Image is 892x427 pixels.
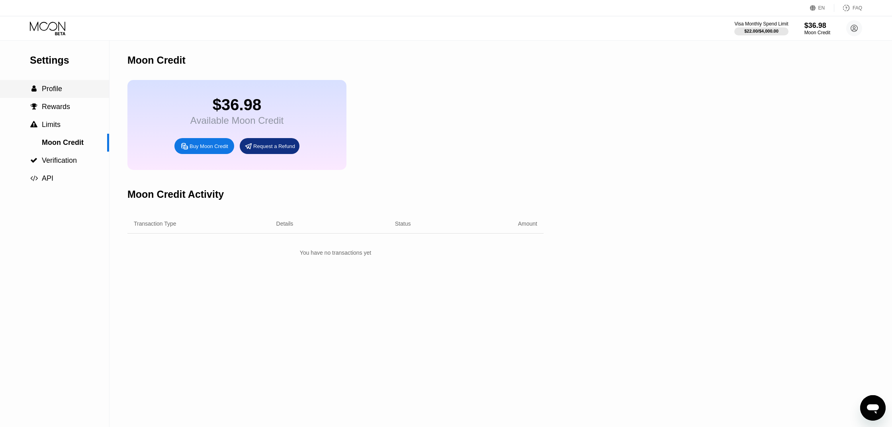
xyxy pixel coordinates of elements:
[734,21,788,35] div: Visa Monthly Spend Limit$22.00/$4,000.00
[31,103,37,110] span: 
[42,85,62,93] span: Profile
[127,246,544,260] div: You have no transactions yet
[127,189,224,200] div: Moon Credit Activity
[42,156,77,164] span: Verification
[810,4,834,12] div: EN
[860,395,886,421] iframe: Button to launch messaging window
[734,21,788,27] div: Visa Monthly Spend Limit
[240,138,299,154] div: Request a Refund
[518,220,537,227] div: Amount
[804,30,830,35] div: Moon Credit
[30,157,38,164] div: 
[834,4,862,12] div: FAQ
[804,21,830,35] div: $36.98Moon Credit
[42,138,84,146] span: Moon Credit
[190,96,284,114] div: $36.98
[818,5,825,11] div: EN
[804,21,830,30] div: $36.98
[744,29,779,33] div: $22.00 / $4,000.00
[30,55,109,66] div: Settings
[134,220,176,227] div: Transaction Type
[30,121,37,128] span: 
[174,138,234,154] div: Buy Moon Credit
[30,85,38,92] div: 
[42,103,70,111] span: Rewards
[42,121,61,129] span: Limits
[30,157,37,164] span: 
[190,115,284,126] div: Available Moon Credit
[30,121,38,128] div: 
[30,175,38,182] span: 
[42,174,53,182] span: API
[127,55,186,66] div: Moon Credit
[31,85,37,92] span: 
[276,220,293,227] div: Details
[190,143,228,150] div: Buy Moon Credit
[853,5,862,11] div: FAQ
[30,103,38,110] div: 
[395,220,411,227] div: Status
[253,143,295,150] div: Request a Refund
